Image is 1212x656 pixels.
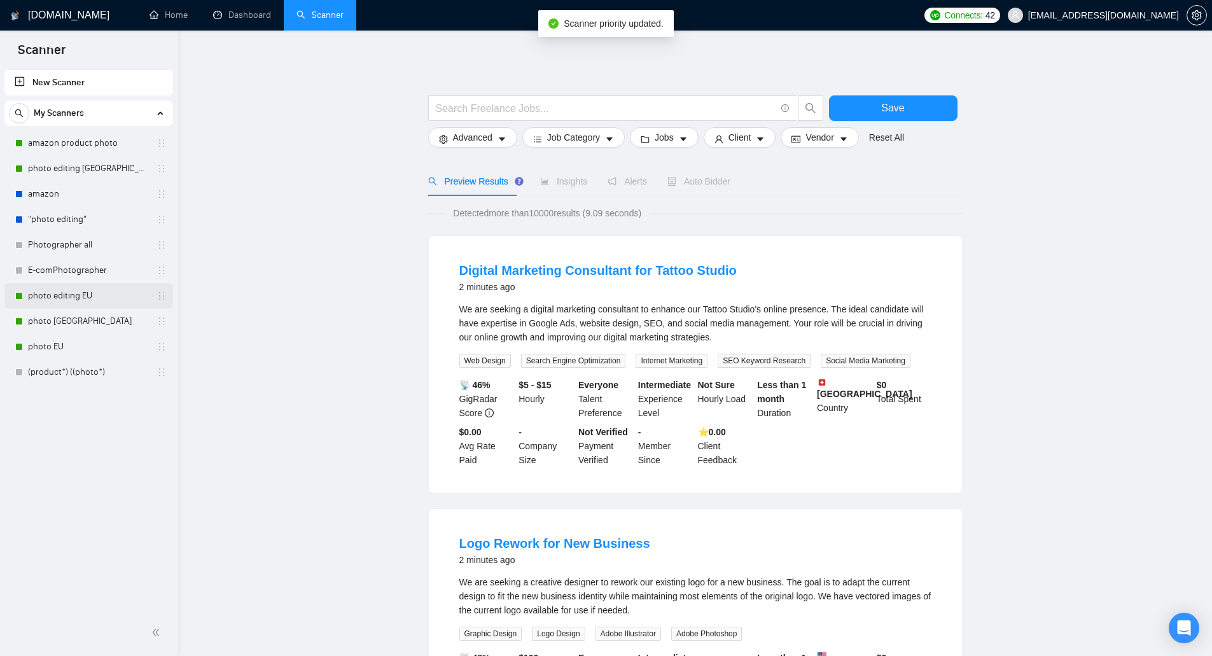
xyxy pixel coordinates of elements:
[718,354,811,368] span: SEO Keyword Research
[498,134,506,144] span: caret-down
[151,626,164,639] span: double-left
[944,8,982,22] span: Connects:
[817,378,912,399] b: [GEOGRAPHIC_DATA]
[533,134,542,144] span: bars
[522,127,625,148] button: barsJob Categorycaret-down
[791,134,800,144] span: idcard
[814,378,874,420] div: Country
[532,627,585,641] span: Logo Design
[596,627,661,641] span: Adobe Illustrator
[636,378,695,420] div: Experience Level
[485,408,494,417] span: info-circle
[548,18,559,29] span: check-circle
[459,536,650,550] a: Logo Rework for New Business
[578,427,628,437] b: Not Verified
[636,425,695,467] div: Member Since
[839,134,848,144] span: caret-down
[428,127,517,148] button: settingAdvancedcaret-down
[869,130,904,144] a: Reset All
[608,177,616,186] span: notification
[728,130,751,144] span: Client
[459,627,522,641] span: Graphic Design
[798,102,823,114] span: search
[28,156,149,181] a: photo editing [GEOGRAPHIC_DATA]
[28,283,149,309] a: photo editing EU
[28,232,149,258] a: Photographer all
[157,316,167,326] span: holder
[667,176,730,186] span: Auto Bidder
[695,425,755,467] div: Client Feedback
[459,380,491,390] b: 📡 46%
[986,8,995,22] span: 42
[457,378,517,420] div: GigRadar Score
[877,380,887,390] b: $ 0
[641,134,650,144] span: folder
[10,109,29,118] span: search
[157,138,167,148] span: holder
[704,127,776,148] button: userClientcaret-down
[698,427,726,437] b: ⭐️ 0.00
[213,10,271,20] a: dashboardDashboard
[655,130,674,144] span: Jobs
[547,130,600,144] span: Job Category
[11,6,20,26] img: logo
[781,104,790,113] span: info-circle
[818,378,826,387] img: 🇨🇭
[756,134,765,144] span: caret-down
[15,70,163,95] a: New Scanner
[157,265,167,276] span: holder
[150,10,188,20] a: homeHome
[459,263,737,277] a: Digital Marketing Consultant for Tattoo Studio
[605,134,614,144] span: caret-down
[638,427,641,437] b: -
[436,101,776,116] input: Search Freelance Jobs...
[1169,613,1199,643] div: Open Intercom Messenger
[540,176,587,186] span: Insights
[9,103,29,123] button: search
[513,176,525,187] div: Tooltip anchor
[28,181,149,207] a: amazon
[157,189,167,199] span: holder
[157,214,167,225] span: holder
[608,176,647,186] span: Alerts
[34,101,84,126] span: My Scanners
[578,380,618,390] b: Everyone
[564,18,663,29] span: Scanner priority updated.
[444,206,650,220] span: Detected more than 10000 results (9.09 seconds)
[8,41,76,67] span: Scanner
[805,130,833,144] span: Vendor
[157,342,167,352] span: holder
[698,380,735,390] b: Not Sure
[798,95,823,121] button: search
[459,575,931,617] div: We are seeking a creative designer to rework our existing logo for a new business. The goal is to...
[630,127,699,148] button: folderJobscaret-down
[4,101,173,385] li: My Scanners
[459,354,511,368] span: Web Design
[576,378,636,420] div: Talent Preference
[519,427,522,437] b: -
[28,309,149,334] a: photo [GEOGRAPHIC_DATA]
[540,177,549,186] span: area-chart
[459,279,737,295] div: 2 minutes ago
[521,354,626,368] span: Search Engine Optimization
[28,207,149,232] a: "photo editing"
[638,380,691,390] b: Intermediate
[667,177,676,186] span: robot
[459,427,482,437] b: $0.00
[1187,10,1206,20] span: setting
[459,302,931,344] div: We are seeking a digital marketing consultant to enhance our Tattoo Studio's online presence. The...
[439,134,448,144] span: setting
[755,378,814,420] div: Duration
[28,258,149,283] a: E-comPhotographer
[821,354,910,368] span: Social Media Marketing
[679,134,688,144] span: caret-down
[874,378,934,420] div: Total Spent
[781,127,858,148] button: idcardVendorcaret-down
[1187,5,1207,25] button: setting
[695,378,755,420] div: Hourly Load
[519,380,551,390] b: $5 - $15
[157,240,167,250] span: holder
[428,177,437,186] span: search
[157,367,167,377] span: holder
[930,10,940,20] img: upwork-logo.png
